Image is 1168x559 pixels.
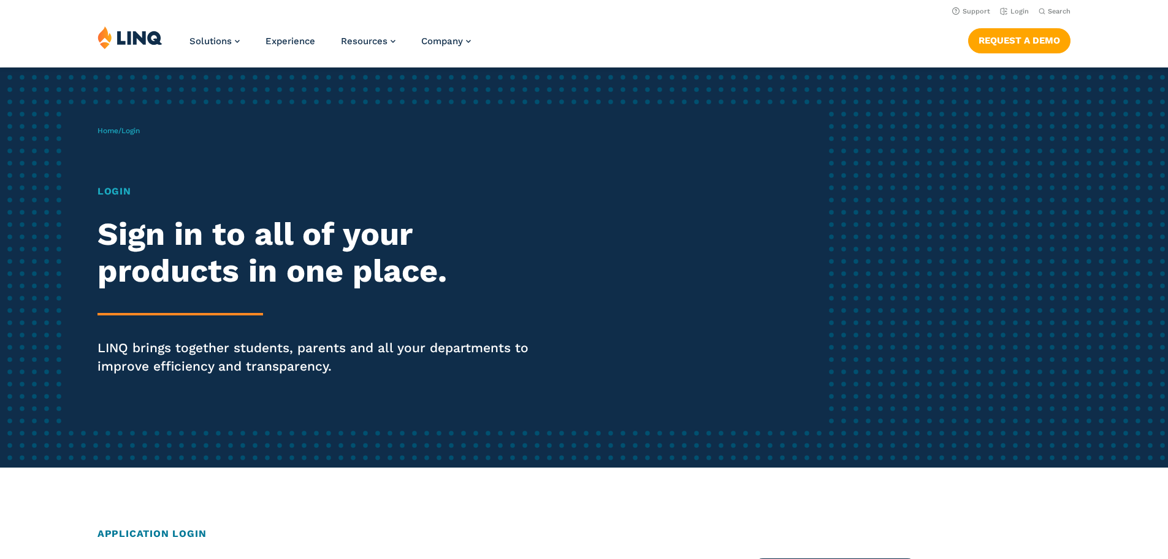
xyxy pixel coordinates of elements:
[189,36,232,47] span: Solutions
[1039,7,1071,16] button: Open Search Bar
[341,36,387,47] span: Resources
[97,339,548,376] p: LINQ brings together students, parents and all your departments to improve efficiency and transpa...
[97,26,162,49] img: LINQ | K‑12 Software
[121,126,140,135] span: Login
[189,26,471,66] nav: Primary Navigation
[1000,7,1029,15] a: Login
[968,26,1071,53] nav: Button Navigation
[97,126,140,135] span: /
[952,7,990,15] a: Support
[341,36,395,47] a: Resources
[421,36,471,47] a: Company
[1048,7,1071,15] span: Search
[968,28,1071,53] a: Request a Demo
[421,36,463,47] span: Company
[97,184,548,199] h1: Login
[265,36,315,47] a: Experience
[97,216,548,290] h2: Sign in to all of your products in one place.
[97,126,118,135] a: Home
[189,36,240,47] a: Solutions
[97,526,1071,541] h2: Application Login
